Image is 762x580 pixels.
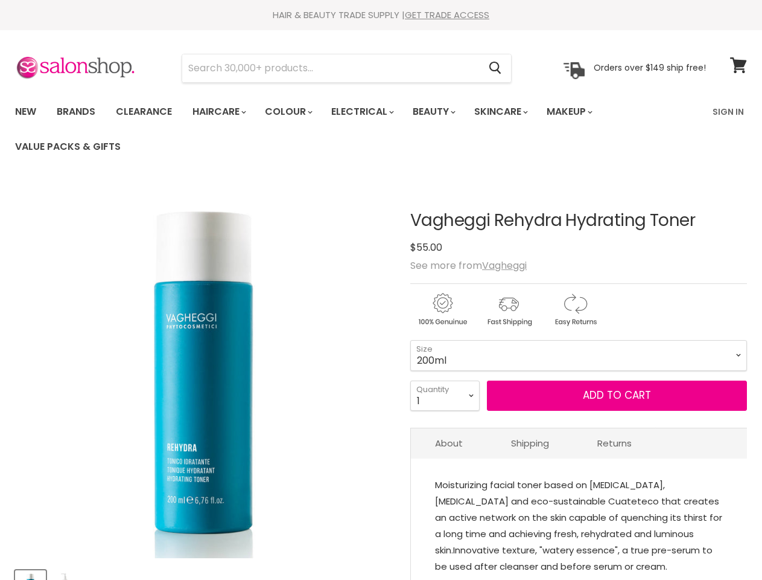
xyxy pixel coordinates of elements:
img: Vagheggi Rehydra Hydrating Toner [15,181,392,559]
a: Colour [256,99,320,124]
ul: Main menu [6,94,705,164]
h1: Vagheggi Rehydra Hydrating Toner [410,211,747,230]
a: Brands [48,99,104,124]
img: shipping.gif [477,291,541,328]
a: Vagheggi [482,259,527,272]
a: Value Packs & Gifts [6,134,130,159]
span: Add to cart [583,388,651,402]
p: Orders over $149 ship free! [594,62,706,73]
a: GET TRADE ACCESS [405,8,489,21]
a: Shipping [487,428,573,458]
a: Clearance [107,99,181,124]
a: Makeup [538,99,600,124]
div: Vagheggi Rehydra Hydrating Toner image. Click or Scroll to Zoom. [15,181,392,559]
span: Innovative texture, "watery essence", a true pre-serum to be used after cleanser and before serum... [435,544,713,573]
span: $55.00 [410,240,442,254]
button: Search [479,54,511,82]
a: About [411,428,487,458]
a: Returns [573,428,656,458]
button: Add to cart [487,381,747,411]
img: genuine.gif [410,291,474,328]
a: Sign In [705,99,751,124]
form: Product [182,54,512,83]
select: Quantity [410,381,480,411]
a: Electrical [322,99,401,124]
span: See more from [410,259,527,272]
a: New [6,99,45,124]
a: Skincare [465,99,535,124]
img: returns.gif [543,291,607,328]
a: Haircare [183,99,253,124]
a: Beauty [404,99,463,124]
span: Moisturizing facial toner based on [MEDICAL_DATA], [MEDICAL_DATA] and eco-sustainable Cuateteco t... [435,478,722,556]
input: Search [182,54,479,82]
